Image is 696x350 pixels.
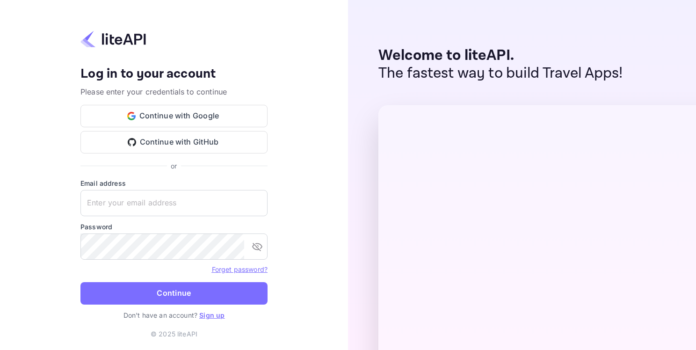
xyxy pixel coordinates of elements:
[80,282,268,305] button: Continue
[212,265,268,273] a: Forget password?
[248,237,267,256] button: toggle password visibility
[80,222,268,232] label: Password
[378,65,623,82] p: The fastest way to build Travel Apps!
[80,131,268,153] button: Continue with GitHub
[80,86,268,97] p: Please enter your credentials to continue
[80,178,268,188] label: Email address
[80,66,268,82] h4: Log in to your account
[80,190,268,216] input: Enter your email address
[151,329,197,339] p: © 2025 liteAPI
[378,47,623,65] p: Welcome to liteAPI.
[212,264,268,274] a: Forget password?
[199,311,225,319] a: Sign up
[80,105,268,127] button: Continue with Google
[80,30,146,48] img: liteapi
[171,161,177,171] p: or
[80,310,268,320] p: Don't have an account?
